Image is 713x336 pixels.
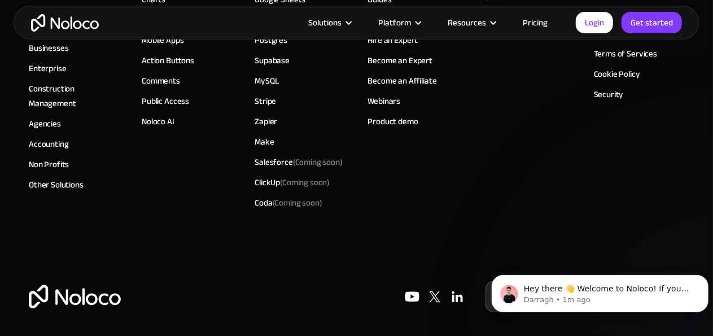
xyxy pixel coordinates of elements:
a: Action Buttons [142,53,194,68]
a: Other Solutions [29,177,84,192]
div: Resources [448,15,486,30]
div: Solutions [308,15,342,30]
a: MySQL [255,73,278,88]
a: Security [594,87,624,102]
a: Cookie Policy [594,67,640,81]
a: Enterprise [29,61,67,76]
a: Non Profits [29,157,69,172]
a: Postgres [255,33,287,47]
a: Become an Affiliate [368,73,437,88]
a: Become an Expert [368,53,433,68]
a: Stripe [255,94,276,108]
a: Get started [622,12,682,33]
div: Resources [434,15,509,30]
div: Platform [364,15,434,30]
a: Hire an Expert [368,33,418,47]
a: Comments [142,73,180,88]
iframe: Intercom notifications message [487,251,713,330]
div: Coda [255,195,322,210]
a: Agencies [29,116,61,131]
a: Construction Management [29,81,119,111]
div: Platform [378,15,411,30]
a: Terms of Services [594,46,657,61]
a: Supabase [255,53,290,68]
span: (Coming soon) [280,174,330,190]
a: Noloco AI [142,114,174,129]
a: Login [576,12,613,33]
a: Pricing [509,15,562,30]
a: Accounting [29,137,69,151]
a: Public Access [142,94,189,108]
a: Small & Medium Businesses [29,26,119,55]
div: Solutions [294,15,364,30]
div: ClickUp [255,175,330,190]
span: (Coming soon) [293,154,343,170]
div: Salesforce [255,155,343,169]
a: Mobile Apps [142,33,183,47]
a: Zapier [255,114,277,129]
a: Make [255,134,274,149]
a: home [31,14,99,32]
span: (Coming soon) [273,195,322,211]
a: Webinars [368,94,401,108]
a: Product demo [368,114,418,129]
